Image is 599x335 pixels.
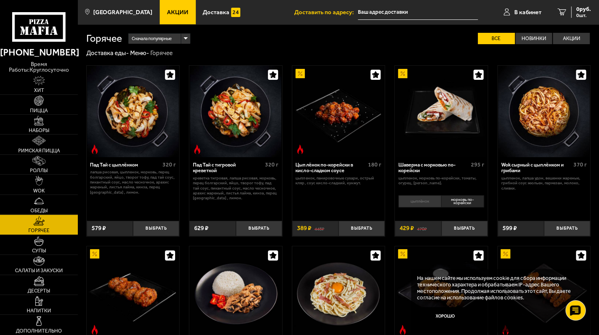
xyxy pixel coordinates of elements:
button: Выбрать [544,221,590,236]
label: Новинки [516,33,552,44]
span: Напитки [27,308,51,313]
span: 599 ₽ [503,225,517,231]
span: Салаты и закуски [15,268,63,273]
span: Горячее [28,228,49,233]
p: цыпленок, панировочные сухари, острый кляр, Соус кисло-сладкий, кунжут. [295,176,381,186]
span: 579 ₽ [92,225,106,231]
span: Дополнительно [16,329,62,333]
div: 0 [395,193,487,216]
span: [GEOGRAPHIC_DATA] [93,9,152,15]
img: Акционный [90,249,99,258]
span: Доставить по адресу: [294,9,358,15]
span: Доставка [203,9,229,15]
img: Акционный [295,69,305,78]
p: лапша рисовая, цыпленок, морковь, перец болгарский, яйцо, творог тофу, пад тай соус, пикантный со... [90,170,175,195]
span: 0 руб. [576,6,591,12]
img: 15daf4d41897b9f0e9f617042186c801.svg [231,8,240,17]
button: Выбрать [133,221,179,236]
span: Роллы [30,168,48,173]
img: Острое блюдо [90,325,99,334]
span: Сначала популярные [132,33,172,45]
s: 470 ₽ [417,225,427,231]
div: Пад Тай с цыплёнком [90,162,160,168]
div: Wok сырный с цыплёнком и грибами [501,162,571,174]
img: Шаверма с морковью по-корейски [396,66,487,157]
span: 320 г [163,161,176,168]
a: АкционныйОстрое блюдоЦыплёнок по-корейски в кисло-сладком соусе [292,66,385,157]
span: 629 ₽ [194,225,208,231]
s: 448 ₽ [314,225,324,231]
button: Выбрать [441,221,488,236]
span: WOK [33,188,45,193]
img: Wok сырный с цыплёнком и грибами [498,66,590,157]
label: Все [478,33,515,44]
p: цыпленок, морковь по-корейски, томаты, огурец, [PERSON_NAME]. [398,176,484,186]
span: Акции [167,9,188,15]
span: 295 г [471,161,484,168]
button: Хорошо [417,307,473,326]
a: Острое блюдоПад Тай с цыплёнком [87,66,179,157]
span: Хит [34,88,44,93]
img: Острое блюдо [398,325,407,334]
a: Меню- [130,49,149,57]
img: Острое блюдо [90,145,99,154]
img: Акционный [398,249,407,258]
span: 180 г [368,161,381,168]
p: На нашем сайте мы используем cookie для сбора информации технического характера и обрабатываем IP... [417,275,580,301]
img: Острое блюдо [193,145,202,154]
span: Римская пицца [18,148,60,153]
li: морковь по-корейски [441,195,484,207]
div: Пад Тай с тигровой креветкой [193,162,263,174]
div: Цыплёнок по-корейски в кисло-сладком соусе [295,162,366,174]
img: Острое блюдо [295,145,305,154]
span: Пицца [30,108,48,113]
img: Пад Тай с цыплёнком [87,66,179,157]
li: цыплёнок [398,195,441,207]
input: Ваш адрес доставки [358,5,478,20]
span: Наборы [29,128,49,133]
a: Доставка еды- [86,49,129,57]
h1: Горячее [86,34,122,44]
div: Горячее [150,49,173,57]
label: Акции [553,33,590,44]
span: 0 шт. [576,13,591,18]
img: Пад Тай с тигровой креветкой [190,66,282,157]
span: Супы [32,248,46,253]
span: 389 ₽ [297,225,311,231]
div: Шаверма с морковью по-корейски [398,162,469,174]
span: 320 г [265,161,278,168]
span: В кабинет [514,9,541,15]
button: Выбрать [338,221,385,236]
span: Обеды [30,208,48,213]
p: креветка тигровая, лапша рисовая, морковь, перец болгарский, яйцо, творог тофу, пад тай соус, пик... [193,176,278,201]
span: 429 ₽ [400,225,414,231]
span: 370 г [573,161,587,168]
p: цыпленок, лапша удон, вешенки жареные, грибной соус Жюльен, пармезан, молоко, сливки. [501,176,586,191]
span: Десерты [28,288,50,293]
img: Акционный [398,69,407,78]
img: Цыплёнок по-корейски в кисло-сладком соусе [293,66,384,157]
img: Акционный [501,249,510,258]
a: АкционныйШаверма с морковью по-корейски [395,66,487,157]
a: Острое блюдоПад Тай с тигровой креветкой [189,66,282,157]
button: Выбрать [236,221,282,236]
